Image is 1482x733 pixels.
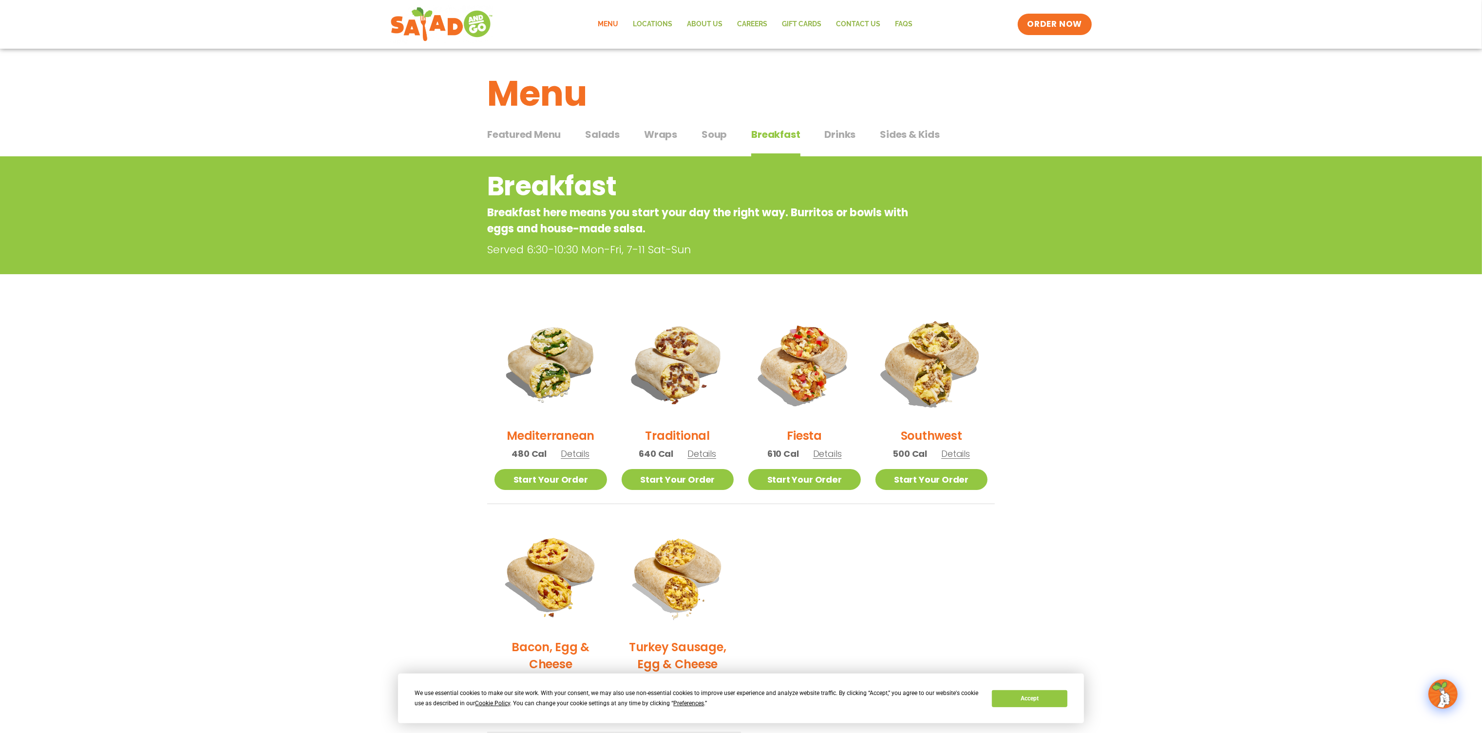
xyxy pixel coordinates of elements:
h2: Breakfast [487,167,916,206]
span: Soup [702,127,727,142]
span: 480 Cal [512,447,547,460]
h2: Fiesta [787,427,822,444]
span: Preferences [673,700,704,707]
span: ORDER NOW [1027,19,1082,30]
a: Start Your Order [875,469,988,490]
nav: Menu [590,13,920,36]
span: 500 Cal [893,447,928,460]
h2: Traditional [646,427,710,444]
a: Locations [626,13,680,36]
img: new-SAG-logo-768×292 [390,5,493,44]
span: 640 Cal [639,447,674,460]
span: 610 Cal [767,447,799,460]
span: Details [687,448,716,460]
span: Details [561,448,589,460]
span: Breakfast [751,127,800,142]
span: Drinks [825,127,856,142]
img: wpChatIcon [1429,680,1457,708]
img: Product photo for Fiesta [748,307,861,420]
a: Careers [730,13,775,36]
button: Accept [992,690,1067,707]
a: Menu [590,13,626,36]
span: Cookie Policy [475,700,510,707]
div: Tabbed content [487,124,995,157]
a: Contact Us [829,13,888,36]
img: Product photo for Mediterranean Breakfast Burrito [494,307,607,420]
img: Product photo for Traditional [622,307,734,420]
img: Product photo for Southwest [865,298,997,430]
a: Start Your Order [494,469,607,490]
p: Served 6:30-10:30 Mon-Fri, 7-11 Sat-Sun [487,242,921,258]
span: Details [941,448,970,460]
img: Product photo for Bacon, Egg & Cheese [494,519,607,631]
h2: Mediterranean [507,427,594,444]
h2: Southwest [901,427,962,444]
div: Cookie Consent Prompt [398,674,1084,723]
a: Start Your Order [748,469,861,490]
p: Breakfast here means you start your day the right way. Burritos or bowls with eggs and house-made... [487,205,916,237]
a: FAQs [888,13,920,36]
h2: Turkey Sausage, Egg & Cheese [622,639,734,673]
span: Salads [585,127,620,142]
span: Details [813,448,842,460]
a: ORDER NOW [1018,14,1092,35]
h1: Menu [487,67,995,120]
a: About Us [680,13,730,36]
span: Featured Menu [487,127,561,142]
a: GIFT CARDS [775,13,829,36]
a: Start Your Order [622,469,734,490]
span: Wraps [644,127,677,142]
span: Sides & Kids [880,127,940,142]
img: Product photo for Turkey Sausage, Egg & Cheese [622,519,734,631]
h2: Bacon, Egg & Cheese [494,639,607,673]
div: We use essential cookies to make our site work. With your consent, we may also use non-essential ... [415,688,980,709]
